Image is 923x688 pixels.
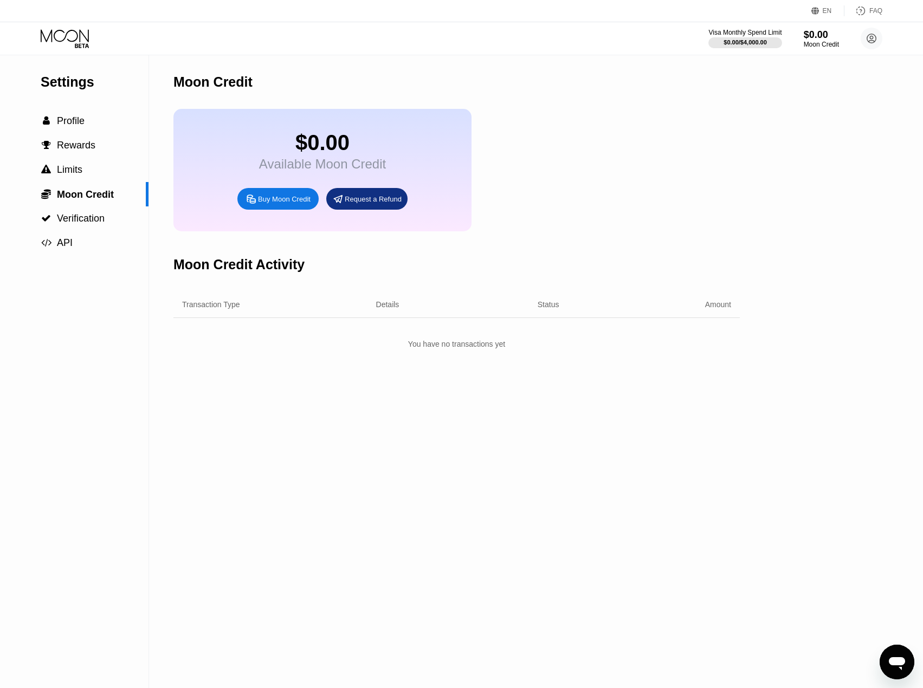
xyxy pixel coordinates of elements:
[538,300,559,309] div: Status
[42,140,51,150] span: 
[705,300,731,309] div: Amount
[57,237,73,248] span: API
[41,116,51,126] div: 
[41,238,51,248] span: 
[844,5,882,16] div: FAQ
[41,74,149,90] div: Settings
[823,7,832,15] div: EN
[258,194,311,204] div: Buy Moon Credit
[57,140,95,151] span: Rewards
[811,5,844,16] div: EN
[57,115,85,126] span: Profile
[57,189,114,200] span: Moon Credit
[326,188,408,210] div: Request a Refund
[880,645,914,679] iframe: Кнопка запуска окна обмена сообщениями
[173,74,253,90] div: Moon Credit
[259,131,386,155] div: $0.00
[57,164,82,175] span: Limits
[182,300,240,309] div: Transaction Type
[708,29,782,48] div: Visa Monthly Spend Limit$0.00/$4,000.00
[345,194,402,204] div: Request a Refund
[57,213,105,224] span: Verification
[259,157,386,172] div: Available Moon Credit
[869,7,882,15] div: FAQ
[173,334,740,354] div: You have no transactions yet
[804,29,839,41] div: $0.00
[237,188,319,210] div: Buy Moon Credit
[41,213,51,223] span: 
[708,29,782,36] div: Visa Monthly Spend Limit
[173,257,305,272] div: Moon Credit Activity
[376,300,399,309] div: Details
[41,165,51,174] span: 
[41,189,51,199] span: 
[724,39,767,46] div: $0.00 / $4,000.00
[804,41,839,48] div: Moon Credit
[41,140,51,150] div: 
[43,116,50,126] span: 
[804,29,839,48] div: $0.00Moon Credit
